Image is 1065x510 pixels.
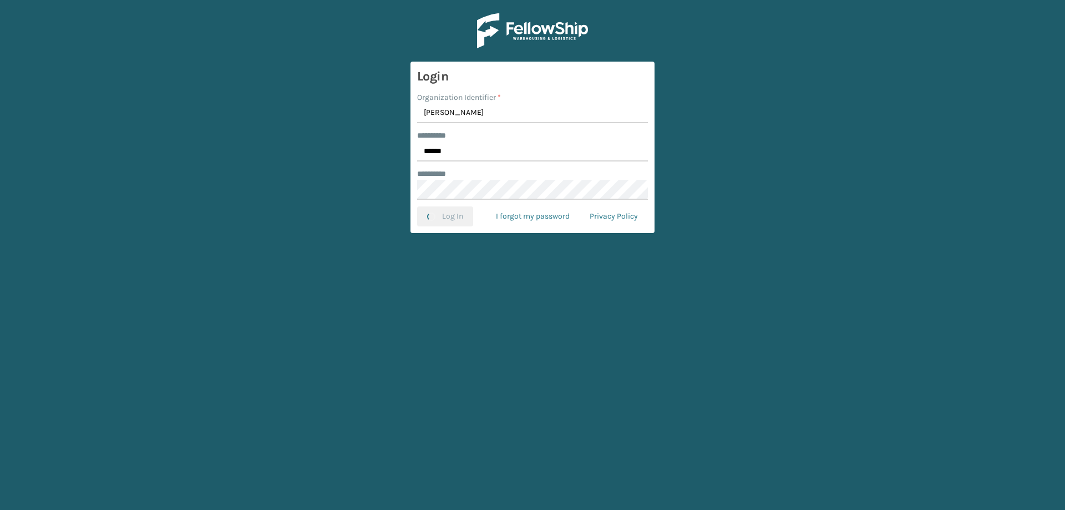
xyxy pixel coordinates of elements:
[477,13,588,48] img: Logo
[417,68,648,85] h3: Login
[417,206,473,226] button: Log In
[486,206,580,226] a: I forgot my password
[417,92,501,103] label: Organization Identifier
[580,206,648,226] a: Privacy Policy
